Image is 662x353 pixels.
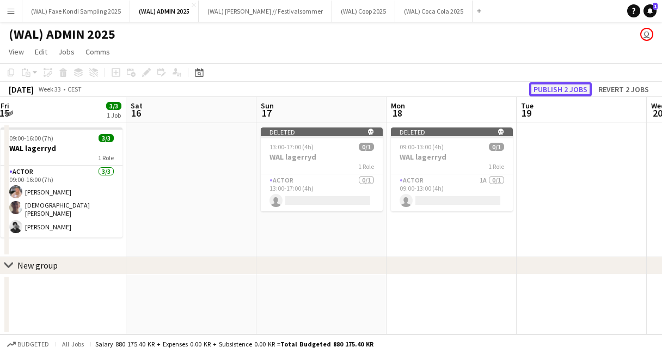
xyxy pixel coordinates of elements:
span: Total Budgeted 880 175.40 KR [280,340,373,348]
app-job-card: Deleted 13:00-17:00 (4h)0/1WAL lagerryd1 RoleActor0/113:00-17:00 (4h) [261,127,383,211]
div: CEST [68,85,82,93]
span: 17 [259,107,274,119]
span: 1 Role [488,162,504,171]
button: (WAL) ADMIN 2025 [130,1,199,22]
span: Week 33 [36,85,63,93]
span: Tue [521,101,534,111]
span: Mon [391,101,405,111]
span: 18 [389,107,405,119]
div: Deleted [261,127,383,136]
button: (WAL) Coca Cola 2025 [395,1,473,22]
a: Comms [81,45,114,59]
app-job-card: Deleted 09:00-13:00 (4h)0/1WAL lagerryd1 RoleActor1A0/109:00-13:00 (4h) [391,127,513,211]
app-card-role: Actor1A0/109:00-13:00 (4h) [391,174,513,211]
span: View [9,47,24,57]
span: 16 [129,107,143,119]
div: 1 Job [107,111,121,119]
h1: (WAL) ADMIN 2025 [9,26,115,42]
span: Comms [85,47,110,57]
span: 1 Role [98,154,114,162]
span: 3/3 [106,102,121,110]
div: [DATE] [9,84,34,95]
span: Edit [35,47,47,57]
app-card-role: Actor0/113:00-17:00 (4h) [261,174,383,211]
app-job-card: 09:00-16:00 (7h)3/3WAL lagerryd1 RoleActor3/309:00-16:00 (7h)[PERSON_NAME][DEMOGRAPHIC_DATA][PERS... [1,127,122,238]
span: Jobs [58,47,75,57]
button: Budgeted [5,338,51,350]
span: Sat [131,101,143,111]
span: 3/3 [99,134,114,142]
button: Publish 2 jobs [529,82,592,96]
div: Deleted [391,127,513,136]
span: 19 [519,107,534,119]
a: View [4,45,28,59]
app-card-role: Actor3/309:00-16:00 (7h)[PERSON_NAME][DEMOGRAPHIC_DATA][PERSON_NAME][PERSON_NAME] [1,166,122,238]
a: Edit [30,45,52,59]
h3: WAL lagerryd [391,152,513,162]
span: 09:00-13:00 (4h) [400,143,444,151]
span: 1 [653,3,658,10]
div: Salary 880 175.40 KR + Expenses 0.00 KR + Subsistence 0.00 KR = [95,340,373,348]
span: All jobs [60,340,86,348]
span: Sun [261,101,274,111]
h3: WAL lagerryd [261,152,383,162]
span: 13:00-17:00 (4h) [269,143,314,151]
h3: WAL lagerryd [1,143,122,153]
a: Jobs [54,45,79,59]
button: Revert 2 jobs [594,82,653,96]
div: New group [17,260,58,271]
app-user-avatar: Fredrik Næss [640,28,653,41]
span: 0/1 [359,143,374,151]
button: (WAL) Coop 2025 [332,1,395,22]
a: 1 [643,4,657,17]
span: 0/1 [489,143,504,151]
span: Fri [1,101,9,111]
span: 09:00-16:00 (7h) [9,134,53,142]
span: 1 Role [358,162,374,171]
span: Budgeted [17,340,49,348]
button: (WAL) Faxe Kondi Sampling 2025 [22,1,130,22]
button: (WAL) [PERSON_NAME] // Festivalsommer [199,1,332,22]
